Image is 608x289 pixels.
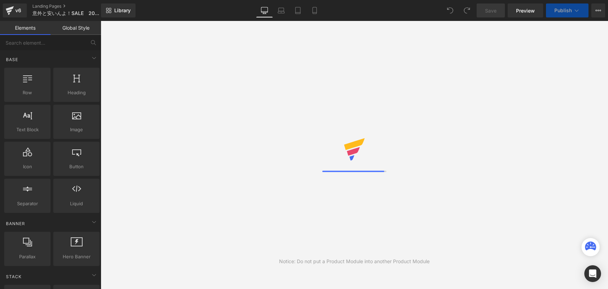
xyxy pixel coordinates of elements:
div: Notice: Do not put a Product Module into another Product Module [279,258,430,265]
span: Banner [5,220,26,227]
a: Desktop [256,3,273,17]
span: Separator [6,200,48,207]
span: Parallax [6,253,48,260]
span: Save [485,7,497,14]
span: Base [5,56,19,63]
a: New Library [101,3,136,17]
a: Preview [508,3,543,17]
a: Global Style [51,21,101,35]
button: Publish [546,3,588,17]
span: Preview [516,7,535,14]
div: Open Intercom Messenger [584,265,601,282]
a: Laptop [273,3,290,17]
a: Mobile [306,3,323,17]
button: Redo [460,3,474,17]
div: v6 [14,6,23,15]
a: Landing Pages [32,3,113,9]
span: Text Block [6,126,48,133]
span: Button [55,163,98,170]
button: Undo [443,3,457,17]
a: Tablet [290,3,306,17]
span: Heading [55,89,98,96]
span: Publish [554,8,572,13]
span: Liquid [55,200,98,207]
span: Image [55,126,98,133]
a: v6 [3,3,27,17]
span: Hero Banner [55,253,98,260]
span: 意外と安いんよ！SALE 2025.10 [32,10,99,16]
span: Library [114,7,131,14]
span: Row [6,89,48,96]
span: Stack [5,273,22,280]
button: More [591,3,605,17]
span: Icon [6,163,48,170]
